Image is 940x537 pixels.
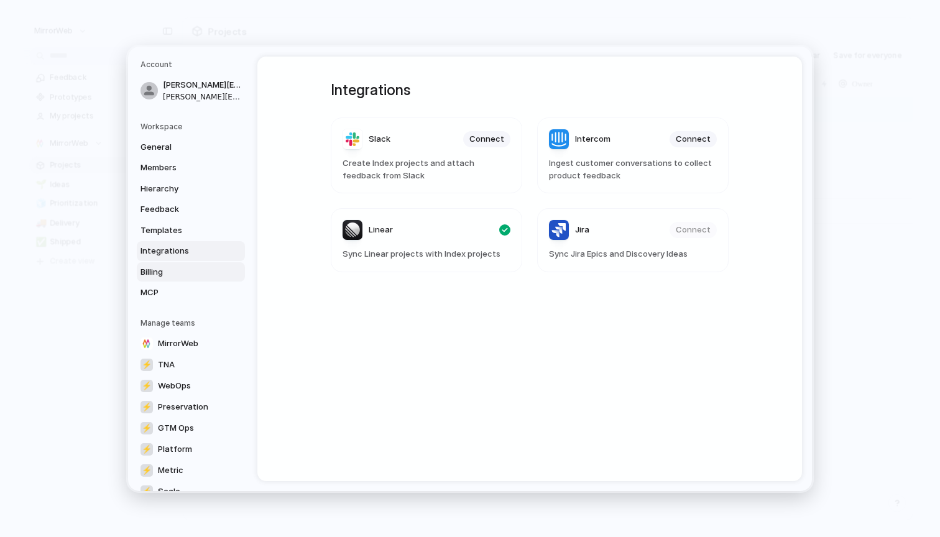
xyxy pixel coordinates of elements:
h5: Manage teams [141,317,245,328]
button: Connect [670,131,717,147]
span: Billing [141,265,220,278]
span: TNA [158,358,175,370]
a: Templates [137,220,245,240]
a: [PERSON_NAME][EMAIL_ADDRESS][DOMAIN_NAME][PERSON_NAME][EMAIL_ADDRESS][DOMAIN_NAME] [137,75,245,106]
a: MCP [137,283,245,303]
span: Feedback [141,203,220,216]
span: Intercom [575,133,611,145]
span: General [141,140,220,153]
span: Members [141,162,220,174]
a: Integrations [137,241,245,261]
span: Metric [158,464,183,476]
a: Billing [137,262,245,282]
span: WebOps [158,379,191,392]
a: Hierarchy [137,178,245,198]
div: ⚡ [141,358,153,370]
a: Feedback [137,200,245,219]
span: Slack [369,133,390,145]
span: MirrorWeb [158,337,198,349]
span: Sync Linear projects with Index projects [343,248,510,260]
a: ⚡Metric [137,460,245,480]
span: GTM Ops [158,421,194,434]
span: Connect [469,133,504,145]
span: Templates [141,224,220,236]
span: Integrations [141,245,220,257]
span: Preservation [158,400,208,413]
button: Connect [463,131,510,147]
span: Jira [575,224,589,236]
span: Linear [369,224,393,236]
a: ⚡GTM Ops [137,418,245,438]
div: ⚡ [141,379,153,392]
h5: Workspace [141,121,245,132]
a: ⚡TNA [137,354,245,374]
div: ⚡ [141,443,153,455]
span: Platform [158,443,192,455]
span: [PERSON_NAME][EMAIL_ADDRESS][DOMAIN_NAME] [163,91,242,102]
a: ⚡WebOps [137,375,245,395]
div: ⚡ [141,400,153,413]
span: Sync Jira Epics and Discovery Ideas [549,248,717,260]
div: ⚡ [141,421,153,434]
span: [PERSON_NAME][EMAIL_ADDRESS][DOMAIN_NAME] [163,79,242,91]
h1: Integrations [331,79,729,101]
div: ⚡ [141,464,153,476]
a: Members [137,158,245,178]
h5: Account [141,59,245,70]
a: General [137,137,245,157]
div: ⚡ [141,485,153,497]
a: ⚡Scale [137,481,245,501]
a: MirrorWeb [137,333,245,353]
span: Connect [676,133,711,145]
span: Hierarchy [141,182,220,195]
a: ⚡Preservation [137,397,245,416]
a: ⚡Platform [137,439,245,459]
span: Ingest customer conversations to collect product feedback [549,157,717,181]
span: MCP [141,287,220,299]
span: Scale [158,485,180,497]
span: Create Index projects and attach feedback from Slack [343,157,510,181]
